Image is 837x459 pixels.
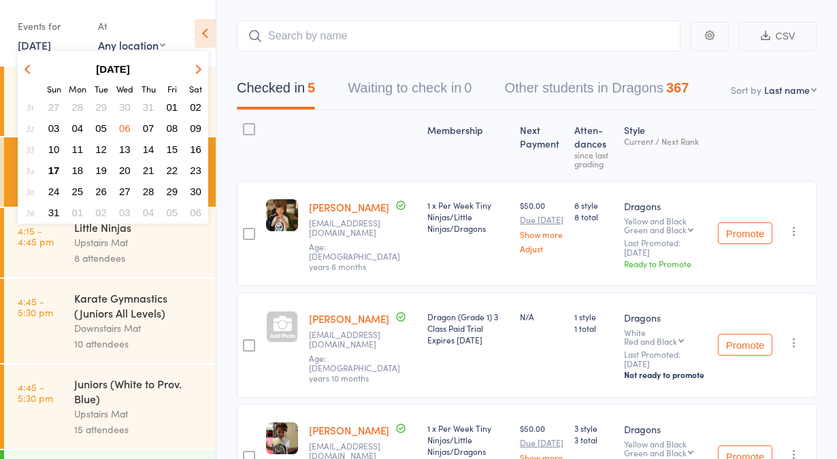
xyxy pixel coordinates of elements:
[167,83,177,95] small: Friday
[624,311,707,324] div: Dragons
[718,334,772,356] button: Promote
[427,334,509,345] div: Expires [DATE]
[74,376,204,406] div: Juniors (White to Prov. Blue)
[514,116,570,175] div: Next Payment
[624,216,707,234] div: Yellow and Black
[26,207,34,218] em: 36
[138,203,159,222] button: 04
[520,244,564,253] a: Adjust
[74,406,204,422] div: Upstairs Mat
[308,80,315,95] div: 5
[167,165,178,176] span: 22
[190,143,201,155] span: 16
[91,203,112,222] button: 02
[74,336,204,352] div: 10 attendees
[764,83,810,97] div: Last name
[309,352,400,384] span: Age: [DEMOGRAPHIC_DATA] years 10 months
[190,165,201,176] span: 23
[72,207,84,218] span: 01
[574,311,613,322] span: 1 style
[167,186,178,197] span: 29
[47,83,61,95] small: Sunday
[624,337,677,345] div: Red and Black
[520,215,564,224] small: Due [DATE]
[185,182,206,201] button: 30
[185,161,206,180] button: 23
[190,122,201,134] span: 09
[266,199,298,231] img: image1742363069.png
[138,182,159,201] button: 28
[114,119,135,137] button: 06
[309,311,389,326] a: [PERSON_NAME]
[27,102,33,113] em: 31
[69,83,86,95] small: Monday
[739,22,817,51] button: CSV
[520,311,564,322] div: N/A
[67,140,88,158] button: 11
[624,199,707,213] div: Dragons
[427,199,509,234] div: 1 x Per Week Tiny Ninjas/Little Ninjas/Dragons
[520,199,564,253] div: $50.00
[266,422,298,454] img: image1710220459.png
[74,220,204,235] div: Little Ninjas
[114,140,135,158] button: 13
[114,161,135,180] button: 20
[114,98,135,116] button: 30
[309,330,416,350] small: Jennacotronea@gmail.com
[624,328,707,345] div: White
[95,186,107,197] span: 26
[95,207,107,218] span: 02
[624,369,707,380] div: Not ready to promote
[731,83,761,97] label: Sort by
[162,203,183,222] button: 05
[718,222,772,244] button: Promote
[72,122,84,134] span: 04
[74,290,204,320] div: Karate Gymnastics (Juniors All Levels)
[119,165,131,176] span: 20
[237,20,680,52] input: Search by name
[48,165,60,176] span: 17
[48,101,60,113] span: 27
[624,422,707,436] div: Dragons
[574,434,613,445] span: 3 total
[309,200,389,214] a: [PERSON_NAME]
[95,83,108,95] small: Tuesday
[95,101,107,113] span: 29
[574,150,613,168] div: since last grading
[167,101,178,113] span: 01
[427,422,509,457] div: 1 x Per Week Tiny Ninjas/Little Ninjas/Dragons
[574,211,613,222] span: 8 total
[18,296,53,318] time: 4:45 - 5:30 pm
[162,161,183,180] button: 22
[48,122,60,134] span: 03
[143,165,154,176] span: 21
[4,364,216,449] a: 4:45 -5:30 pmJuniors (White to Prov. Blue)Upstairs Mat15 attendees
[138,119,159,137] button: 07
[666,80,689,95] div: 367
[18,225,54,247] time: 4:15 - 4:45 pm
[96,63,130,75] strong: [DATE]
[348,73,472,109] button: Waiting to check in0
[309,218,416,238] small: lisaauciello@gmail.com
[143,143,154,155] span: 14
[624,439,707,457] div: Yellow and Black
[48,207,60,218] span: 31
[18,381,53,403] time: 4:45 - 5:30 pm
[4,279,216,363] a: 4:45 -5:30 pmKarate Gymnastics (Juniors All Levels)Downstairs Mat10 attendees
[114,203,135,222] button: 03
[464,80,472,95] div: 0
[44,98,65,116] button: 27
[44,161,65,180] button: 17
[185,98,206,116] button: 02
[162,98,183,116] button: 01
[142,83,156,95] small: Thursday
[67,203,88,222] button: 01
[4,67,216,136] a: 3:45 -4:15 pmTiny NinjasUpstairs Mat8 attendees
[26,123,34,134] em: 32
[4,137,216,207] a: 4:15 -4:45 pmDragonsDownstairs Mat5 attendees
[138,98,159,116] button: 31
[119,143,131,155] span: 13
[95,165,107,176] span: 19
[74,422,204,437] div: 15 attendees
[309,241,400,272] span: Age: [DEMOGRAPHIC_DATA] years 6 months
